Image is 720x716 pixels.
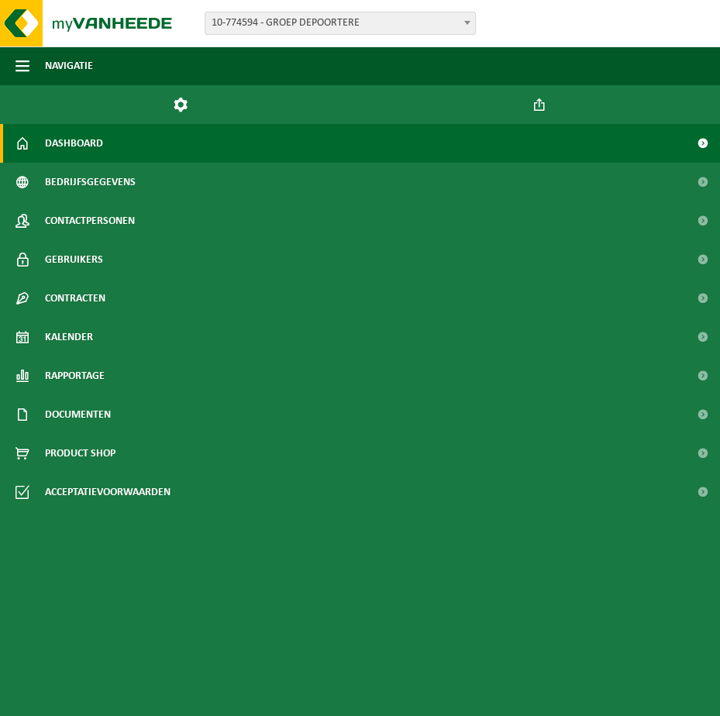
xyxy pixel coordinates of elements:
[45,395,111,434] span: Documenten
[45,163,136,201] span: Bedrijfsgegevens
[45,279,105,318] span: Contracten
[205,12,475,34] span: 10-774594 - GROEP DEPOORTERE
[205,12,476,35] span: 10-774594 - GROEP DEPOORTERE
[45,356,105,395] span: Rapportage
[45,201,135,240] span: Contactpersonen
[45,124,103,163] span: Dashboard
[45,473,171,511] span: Acceptatievoorwaarden
[45,240,103,279] span: Gebruikers
[45,434,115,473] span: Product Shop
[8,682,259,716] iframe: chat widget
[45,318,93,356] span: Kalender
[45,46,93,85] span: Navigatie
